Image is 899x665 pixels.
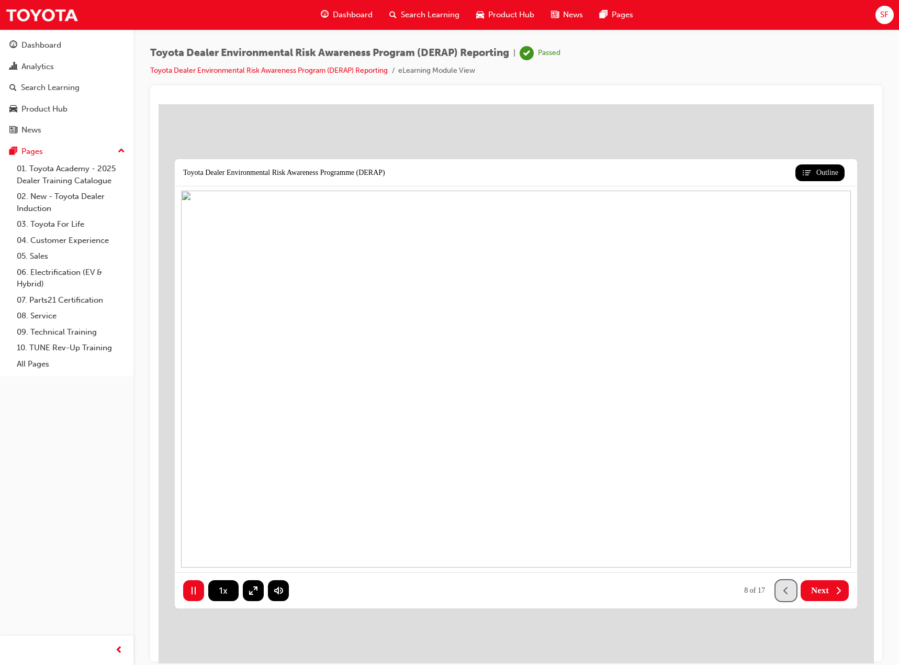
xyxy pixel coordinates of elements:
[5,3,78,27] img: Trak
[520,46,534,60] span: learningRecordVerb_PASS-icon
[13,216,129,232] a: 03. Toyota For Life
[612,9,633,21] span: Pages
[118,145,125,158] span: up-icon
[21,82,80,94] div: Search Learning
[653,481,670,492] span: Next
[150,66,388,75] a: Toyota Dealer Environmental Risk Awareness Program (DERAP) Reporting
[13,356,129,372] a: All Pages
[13,189,129,216] a: 02. New - Toyota Dealer Induction
[9,83,17,93] span: search-icon
[21,61,54,73] div: Analytics
[4,78,129,97] a: Search Learning
[115,644,123,657] span: prev-icon
[13,340,129,356] a: 10. TUNE Rev-Up Training
[600,8,608,21] span: pages-icon
[875,6,894,24] button: SF
[150,47,509,59] span: Toyota Dealer Environmental Risk Awareness Program (DERAP) Reporting
[4,120,129,140] a: News
[658,63,680,74] span: Outline
[398,65,475,77] li: eLearning Module View
[381,4,468,26] a: search-iconSearch Learning
[9,105,17,114] span: car-icon
[591,4,642,26] a: pages-iconPages
[321,8,329,21] span: guage-icon
[312,4,381,26] a: guage-iconDashboard
[13,308,129,324] a: 08. Service
[476,8,484,21] span: car-icon
[13,232,129,249] a: 04. Customer Experience
[21,146,43,158] div: Pages
[9,41,17,50] span: guage-icon
[13,161,129,189] a: 01. Toyota Academy - 2025 Dealer Training Catalogue
[21,124,41,136] div: News
[21,103,68,115] div: Product Hub
[4,34,129,142] button: DashboardAnalyticsSearch LearningProduct HubNews
[9,62,17,72] span: chart-icon
[551,8,559,21] span: news-icon
[543,4,591,26] a: news-iconNews
[488,9,534,21] span: Product Hub
[513,47,515,59] span: |
[538,48,560,58] div: Passed
[9,126,17,135] span: news-icon
[880,9,889,21] span: SF
[389,8,397,21] span: search-icon
[4,57,129,76] a: Analytics
[13,248,129,264] a: 05. Sales
[13,264,129,292] a: 06. Electrification (EV & Hybrid)
[4,36,129,55] a: Dashboard
[21,39,61,51] div: Dashboard
[468,4,543,26] a: car-iconProduct Hub
[9,147,17,157] span: pages-icon
[333,9,373,21] span: Dashboard
[4,99,129,119] a: Product Hub
[4,142,129,161] button: Pages
[25,63,227,74] div: Toyota Dealer Environmental Risk Awareness Programme (DERAP)
[13,324,129,340] a: 09. Technical Training
[563,9,583,21] span: News
[13,292,129,308] a: 07. Parts21 Certification
[401,9,459,21] span: Search Learning
[586,482,606,491] div: 8 of 17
